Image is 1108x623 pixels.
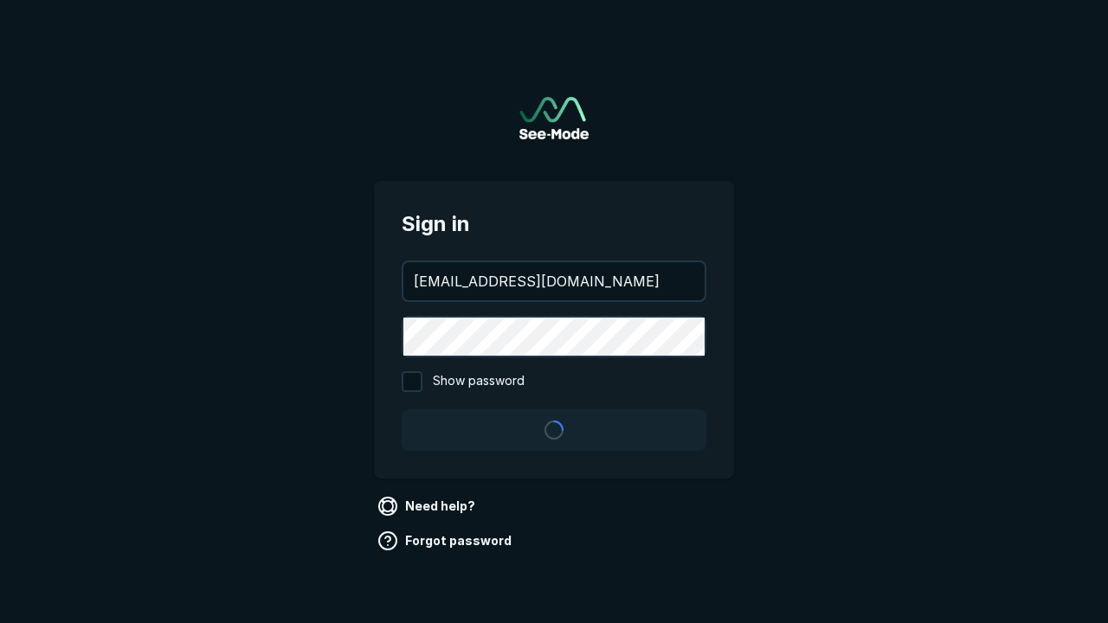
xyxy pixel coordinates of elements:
span: Sign in [402,209,706,240]
input: your@email.com [403,262,705,300]
img: See-Mode Logo [519,97,589,139]
a: Go to sign in [519,97,589,139]
span: Show password [433,371,525,392]
a: Need help? [374,492,482,520]
a: Forgot password [374,527,519,555]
